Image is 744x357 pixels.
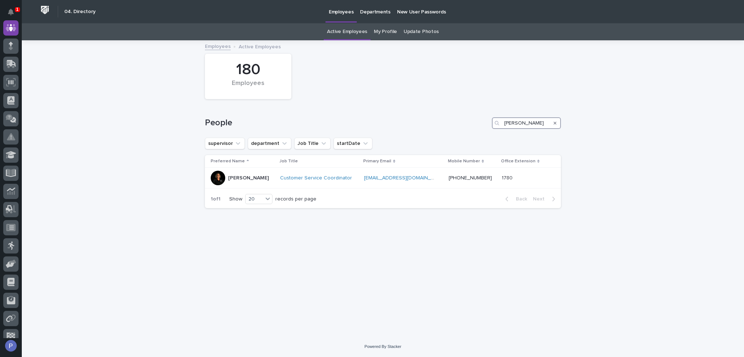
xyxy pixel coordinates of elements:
[211,157,245,165] p: Preferred Name
[327,23,367,40] a: Active Employees
[217,80,279,95] div: Employees
[363,157,391,165] p: Primary Email
[374,23,397,40] a: My Profile
[205,168,561,188] tr: [PERSON_NAME]Customer Service Coordinator [EMAIL_ADDRESS][DOMAIN_NAME] [PHONE_NUMBER]17801780
[448,157,480,165] p: Mobile Number
[404,23,439,40] a: Update Photos
[364,175,446,180] a: [EMAIL_ADDRESS][DOMAIN_NAME]
[205,42,231,50] a: Employees
[205,138,245,149] button: supervisor
[275,196,316,202] p: records per page
[449,175,492,180] a: [PHONE_NUMBER]
[217,61,279,79] div: 180
[16,7,19,12] p: 1
[530,196,561,202] button: Next
[205,118,489,128] h1: People
[3,4,19,20] button: Notifications
[246,195,263,203] div: 20
[364,344,401,349] a: Powered By Stacker
[333,138,372,149] button: startDate
[228,175,269,181] p: [PERSON_NAME]
[501,157,535,165] p: Office Extension
[280,175,352,181] a: Customer Service Coordinator
[294,138,331,149] button: Job Title
[279,157,298,165] p: Job Title
[3,338,19,353] button: users-avatar
[502,174,514,181] p: 1780
[248,138,291,149] button: department
[9,9,19,20] div: Notifications1
[500,196,530,202] button: Back
[205,190,226,208] p: 1 of 1
[229,196,242,202] p: Show
[38,3,52,17] img: Workspace Logo
[511,196,527,202] span: Back
[239,42,281,50] p: Active Employees
[533,196,549,202] span: Next
[492,117,561,129] input: Search
[64,9,96,15] h2: 04. Directory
